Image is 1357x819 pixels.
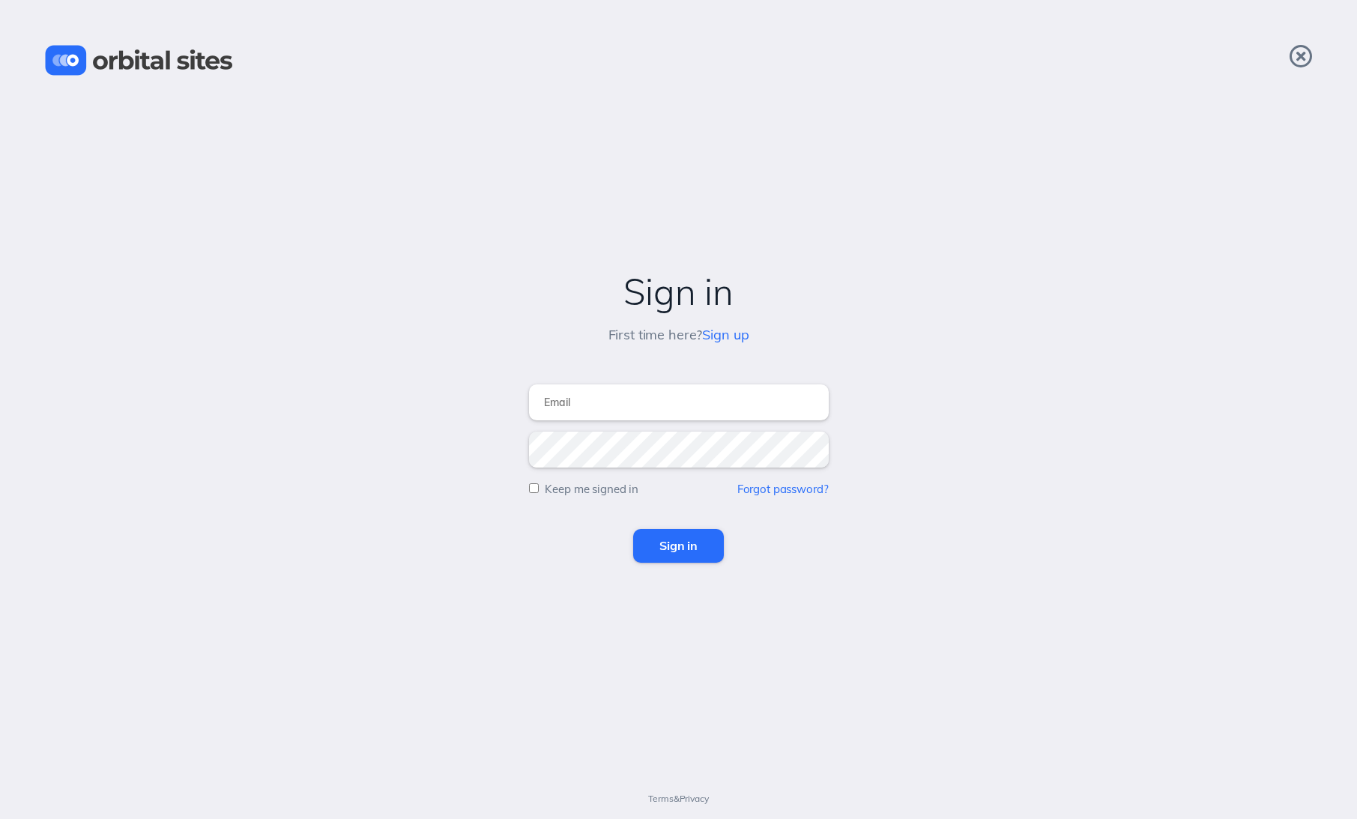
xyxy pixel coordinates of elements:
[702,326,749,343] a: Sign up
[45,45,233,76] img: Orbital Sites Logo
[737,482,829,496] a: Forgot password?
[648,793,673,804] a: Terms
[608,327,749,343] h5: First time here?
[633,529,724,562] input: Sign in
[545,482,638,496] label: Keep me signed in
[529,384,829,420] input: Email
[680,793,709,804] a: Privacy
[15,271,1342,312] h2: Sign in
